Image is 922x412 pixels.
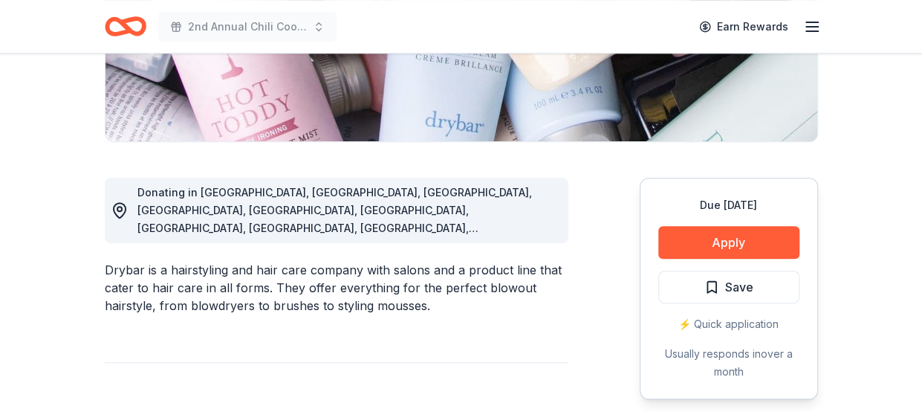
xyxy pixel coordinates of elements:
[658,196,799,214] div: Due [DATE]
[105,9,146,44] a: Home
[658,271,799,303] button: Save
[658,315,799,333] div: ⚡️ Quick application
[658,226,799,259] button: Apply
[690,13,797,40] a: Earn Rewards
[188,18,307,36] span: 2nd Annual Chili Cook Off
[158,12,337,42] button: 2nd Annual Chili Cook Off
[137,186,532,341] span: Donating in [GEOGRAPHIC_DATA], [GEOGRAPHIC_DATA], [GEOGRAPHIC_DATA], [GEOGRAPHIC_DATA], [GEOGRAPH...
[105,261,568,315] div: Drybar is a hairstyling and hair care company with salons and a product line that cater to hair c...
[725,277,753,297] span: Save
[658,345,799,381] div: Usually responds in over a month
